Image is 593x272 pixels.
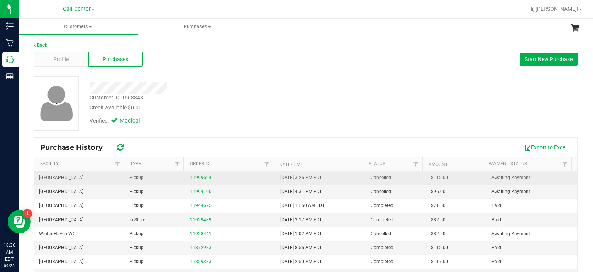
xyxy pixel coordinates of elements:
span: Customers [19,23,138,30]
a: Purchases [138,19,257,35]
span: [GEOGRAPHIC_DATA] [39,202,83,209]
a: Filter [559,157,571,171]
span: Cancelled [371,174,391,181]
inline-svg: Reports [6,72,14,80]
span: [DATE] 4:31 PM EDT [280,188,322,195]
a: Facility [40,161,59,166]
span: Cancelled [371,188,391,195]
span: Pickup [129,230,144,238]
a: 11999624 [190,175,212,180]
span: Completed [371,216,393,224]
a: Type [130,161,141,166]
a: Amount [429,162,448,167]
span: Completed [371,258,393,265]
span: [DATE] 1:02 PM EDT [280,230,322,238]
span: Winter Haven WC [39,230,76,238]
span: Paid [491,244,501,251]
div: Credit Available: [90,104,356,112]
span: [DATE] 2:50 PM EDT [280,258,322,265]
a: Back [34,43,47,48]
a: Filter [260,157,273,171]
span: [DATE] 8:55 AM EDT [280,244,322,251]
inline-svg: Inventory [6,22,14,30]
a: Order ID [190,161,210,166]
a: 11944675 [190,203,212,208]
button: Export to Excel [520,141,571,154]
a: 11929489 [190,217,212,222]
a: Filter [409,157,422,171]
span: Completed [371,244,393,251]
a: 11872983 [190,245,212,250]
span: Pickup [129,174,144,181]
a: 11928441 [190,231,212,236]
a: 11994100 [190,189,212,194]
span: $82.50 [431,230,446,238]
span: $71.50 [431,202,446,209]
span: Pickup [129,244,144,251]
span: Paid [491,202,501,209]
span: $96.00 [431,188,446,195]
span: [DATE] 11:50 AM EDT [280,202,325,209]
span: Start New Purchase [525,56,573,62]
span: $82.50 [431,216,446,224]
span: [DATE] 3:25 PM EDT [280,174,322,181]
span: [GEOGRAPHIC_DATA] [39,188,83,195]
span: Completed [371,202,393,209]
span: Pickup [129,258,144,265]
inline-svg: Call Center [6,56,14,63]
a: Payment Status [488,161,527,166]
span: Purchases [138,23,257,30]
p: 10:36 AM EDT [3,242,15,263]
a: Customers [19,19,138,35]
a: Status [369,161,385,166]
iframe: Resource center [8,210,31,233]
span: [GEOGRAPHIC_DATA] [39,258,83,265]
span: $112.00 [431,174,448,181]
span: Paid [491,258,501,265]
span: [DATE] 3:17 PM EDT [280,216,322,224]
span: $112.00 [431,244,448,251]
span: [GEOGRAPHIC_DATA] [39,216,83,224]
span: [GEOGRAPHIC_DATA] [39,244,83,251]
img: user-icon.png [36,84,77,123]
span: $117.00 [431,258,448,265]
p: 09/25 [3,263,15,269]
iframe: Resource center unread badge [23,209,32,218]
span: Pickup [129,188,144,195]
inline-svg: Retail [6,39,14,47]
a: Date/Time [280,162,303,167]
div: Customer ID: 1563348 [90,94,143,102]
span: Awaiting Payment [491,188,530,195]
span: Purchases [103,55,128,63]
span: Call Center [63,6,91,12]
a: 11829383 [190,259,212,264]
a: Filter [111,157,124,171]
span: Awaiting Payment [491,174,530,181]
span: $0.00 [128,104,142,111]
span: Awaiting Payment [491,230,530,238]
span: Purchase History [40,143,110,152]
span: Cancelled [371,230,391,238]
span: In-Store [129,216,145,224]
span: Pickup [129,202,144,209]
span: Medical [120,117,151,125]
span: Profile [53,55,69,63]
button: Start New Purchase [520,53,578,66]
span: Paid [491,216,501,224]
span: Hi, [PERSON_NAME]! [528,6,578,12]
div: Verified: [90,117,151,125]
span: [GEOGRAPHIC_DATA] [39,174,83,181]
a: Filter [171,157,183,171]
